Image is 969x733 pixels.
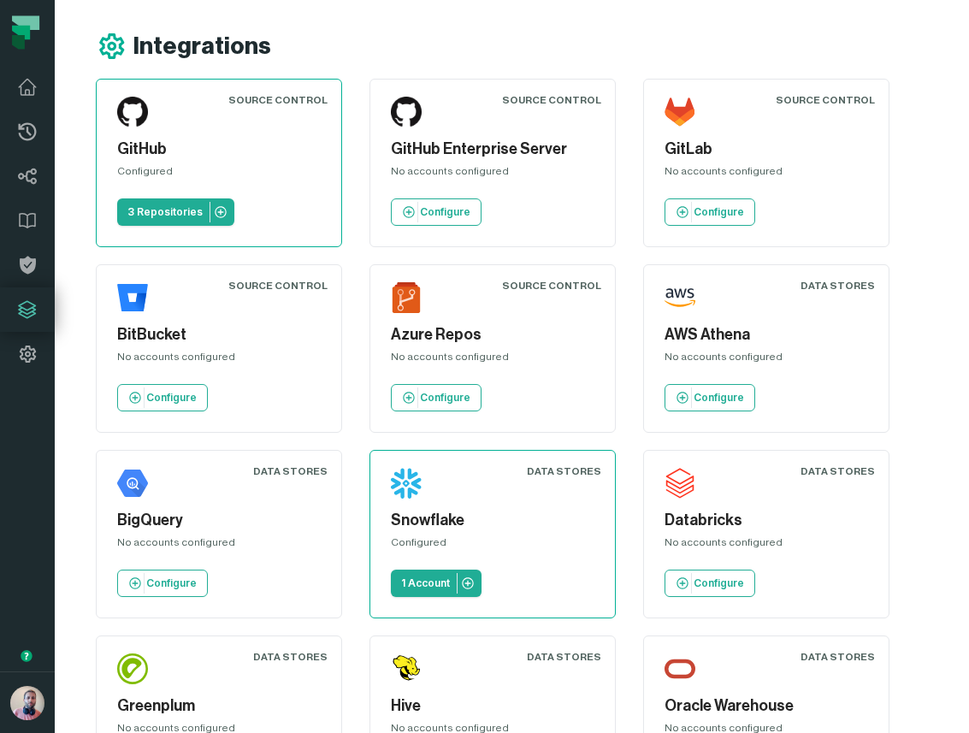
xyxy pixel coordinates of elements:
[665,282,695,313] img: AWS Athena
[665,350,868,370] div: No accounts configured
[391,282,422,313] img: Azure Repos
[665,468,695,499] img: Databricks
[502,279,601,293] div: Source Control
[133,32,271,62] h1: Integrations
[253,464,328,478] div: Data Stores
[665,509,868,532] h5: Databricks
[665,323,868,346] h5: AWS Athena
[665,695,868,718] h5: Oracle Warehouse
[253,650,328,664] div: Data Stores
[19,648,34,664] div: Tooltip anchor
[665,570,755,597] a: Configure
[527,464,601,478] div: Data Stores
[391,198,482,226] a: Configure
[694,576,744,590] p: Configure
[117,282,148,313] img: BitBucket
[117,695,321,718] h5: Greenplum
[10,686,44,720] img: avatar of Idan Shabi
[391,695,594,718] h5: Hive
[694,205,744,219] p: Configure
[502,93,601,107] div: Source Control
[146,391,197,405] p: Configure
[420,391,470,405] p: Configure
[391,468,422,499] img: Snowflake
[117,164,321,185] div: Configured
[117,97,148,127] img: GitHub
[146,576,197,590] p: Configure
[391,350,594,370] div: No accounts configured
[117,384,208,411] a: Configure
[117,468,148,499] img: BigQuery
[694,391,744,405] p: Configure
[391,323,594,346] h5: Azure Repos
[801,464,875,478] div: Data Stores
[665,97,695,127] img: GitLab
[117,323,321,346] h5: BitBucket
[665,164,868,185] div: No accounts configured
[665,535,868,556] div: No accounts configured
[117,570,208,597] a: Configure
[117,350,321,370] div: No accounts configured
[665,138,868,161] h5: GitLab
[401,576,450,590] p: 1 Account
[665,653,695,684] img: Oracle Warehouse
[117,535,321,556] div: No accounts configured
[665,198,755,226] a: Configure
[391,509,594,532] h5: Snowflake
[801,650,875,664] div: Data Stores
[228,93,328,107] div: Source Control
[117,653,148,684] img: Greenplum
[391,97,422,127] img: GitHub Enterprise Server
[391,653,422,684] img: Hive
[391,570,482,597] a: 1 Account
[801,279,875,293] div: Data Stores
[117,198,234,226] a: 3 Repositories
[127,205,203,219] p: 3 Repositories
[776,93,875,107] div: Source Control
[391,138,594,161] h5: GitHub Enterprise Server
[527,650,601,664] div: Data Stores
[665,384,755,411] a: Configure
[117,509,321,532] h5: BigQuery
[391,535,594,556] div: Configured
[228,279,328,293] div: Source Control
[391,164,594,185] div: No accounts configured
[420,205,470,219] p: Configure
[117,138,321,161] h5: GitHub
[391,384,482,411] a: Configure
